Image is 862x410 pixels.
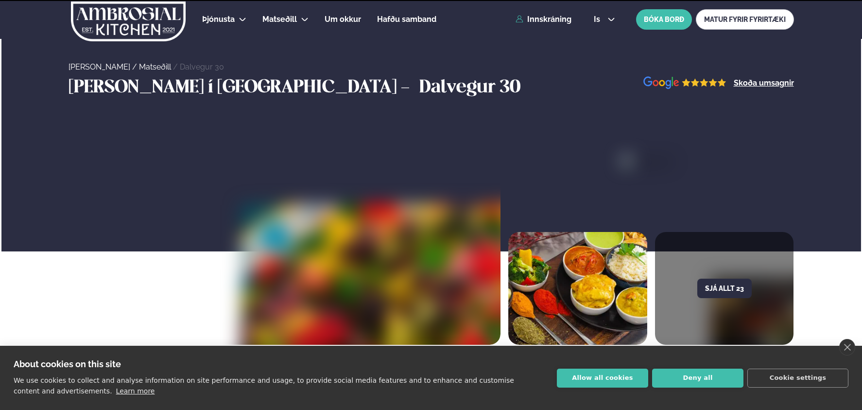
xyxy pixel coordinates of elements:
a: Hafðu samband [377,14,436,25]
button: Allow all cookies [557,369,648,388]
img: image alt [508,232,647,345]
img: logo [70,1,187,41]
span: Matseðill [262,15,297,24]
span: / [173,62,180,71]
button: is [586,16,622,23]
a: Dalvegur 30 [180,62,224,71]
span: is [594,16,603,23]
a: Matseðill [262,14,297,25]
img: image alt [643,76,726,89]
strong: About cookies on this site [14,359,121,369]
a: close [839,339,855,356]
a: MATUR FYRIR FYRIRTÆKI [696,9,794,30]
span: Hafðu samband [377,15,436,24]
a: Um okkur [325,14,361,25]
a: [PERSON_NAME] [69,62,130,71]
span: Þjónusta [202,15,235,24]
button: Cookie settings [747,369,848,388]
button: Deny all [652,369,743,388]
span: / [132,62,139,71]
h3: Dalvegur 30 [419,76,520,100]
a: Learn more [116,387,155,395]
a: Innskráning [516,15,571,24]
p: We use cookies to collect and analyse information on site performance and usage, to provide socia... [14,376,514,395]
span: Um okkur [325,15,361,24]
button: BÓKA BORÐ [636,9,692,30]
a: Skoða umsagnir [734,79,794,87]
button: Sjá allt 23 [697,279,752,298]
h3: [PERSON_NAME] í [GEOGRAPHIC_DATA] - [69,76,414,100]
a: Matseðill [139,62,171,71]
a: Þjónusta [202,14,235,25]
